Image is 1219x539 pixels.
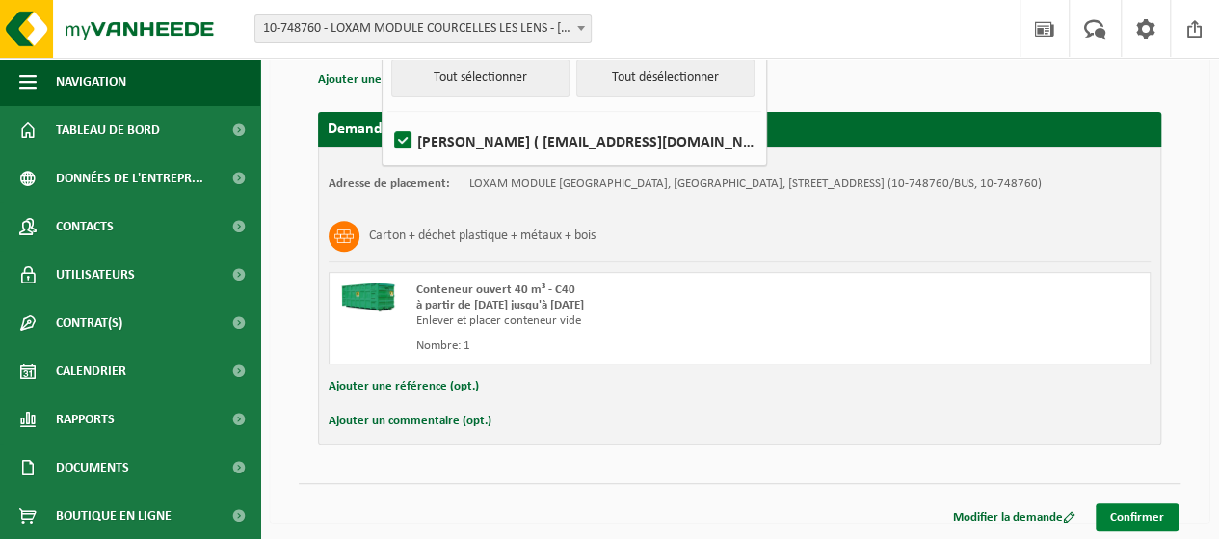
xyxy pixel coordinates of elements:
[329,177,450,190] strong: Adresse de placement:
[391,59,570,97] button: Tout sélectionner
[416,313,817,329] div: Enlever et placer conteneur vide
[56,58,126,106] span: Navigation
[56,395,115,444] span: Rapports
[318,67,468,93] button: Ajouter une référence (opt.)
[469,176,1042,192] td: LOXAM MODULE [GEOGRAPHIC_DATA], [GEOGRAPHIC_DATA], [STREET_ADDRESS] (10-748760/BUS, 10-748760)
[416,283,575,296] span: Conteneur ouvert 40 m³ - C40
[416,338,817,354] div: Nombre: 1
[255,15,591,42] span: 10-748760 - LOXAM MODULE COURCELLES LES LENS - COURCELLES LES LENS
[369,221,596,252] h3: Carton + déchet plastique + métaux + bois
[56,347,126,395] span: Calendrier
[1096,503,1179,531] a: Confirmer
[329,409,491,434] button: Ajouter un commentaire (opt.)
[939,503,1090,531] a: Modifier la demande
[56,106,160,154] span: Tableau de bord
[390,126,756,155] label: [PERSON_NAME] ( [EMAIL_ADDRESS][DOMAIN_NAME] )
[576,59,755,97] button: Tout désélectionner
[416,299,584,311] strong: à partir de [DATE] jusqu'à [DATE]
[56,202,114,251] span: Contacts
[56,251,135,299] span: Utilisateurs
[56,444,129,492] span: Documents
[328,121,473,137] strong: Demande pour [DATE]
[254,14,592,43] span: 10-748760 - LOXAM MODULE COURCELLES LES LENS - COURCELLES LES LENS
[339,283,397,311] img: HK-XC-40-GN-00.png
[329,374,479,399] button: Ajouter une référence (opt.)
[56,154,203,202] span: Données de l'entrepr...
[56,299,122,347] span: Contrat(s)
